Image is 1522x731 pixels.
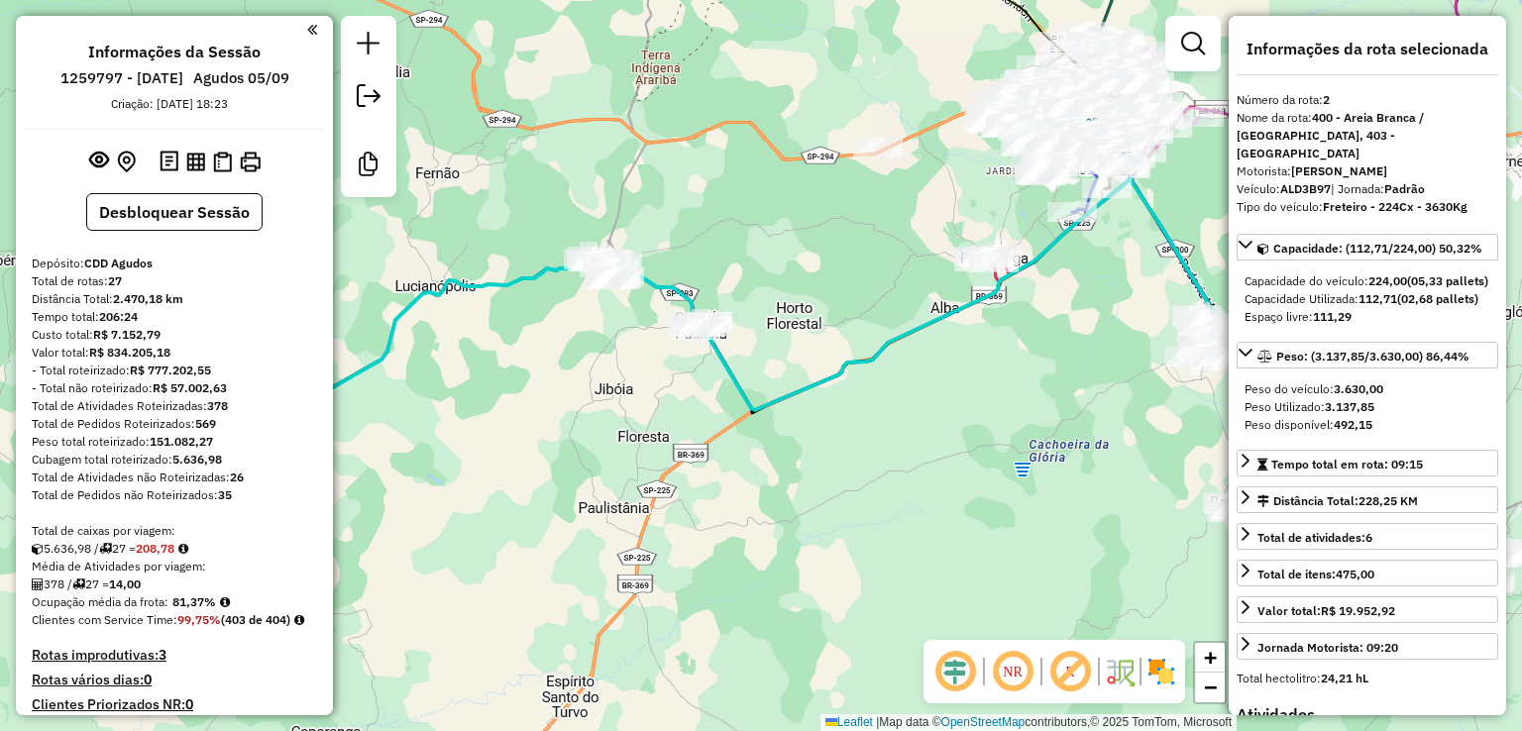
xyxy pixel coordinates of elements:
button: Visualizar relatório de Roteirização [182,148,209,174]
em: Média calculada utilizando a maior ocupação (%Peso ou %Cubagem) de cada rota da sessão. Rotas cro... [220,596,230,608]
strong: R$ 19.952,92 [1321,603,1395,618]
div: Total de caixas por viagem: [32,522,317,540]
div: Atividade não roteirizada - ELIZABETE APARECIDA [967,111,1017,131]
div: Atividade não roteirizada - MAURICIO DE OLIVEIRA [967,106,1017,126]
div: Peso total roteirizado: [32,433,317,451]
div: Veículo: [1237,180,1498,198]
div: Total de Pedidos não Roteirizados: [32,486,317,504]
span: Ocultar deslocamento [931,648,979,695]
div: Motorista: [1237,162,1498,180]
strong: 475,00 [1336,567,1374,581]
h4: Clientes Priorizados NR: [32,696,317,713]
a: Peso: (3.137,85/3.630,00) 86,44% [1237,342,1498,368]
h6: Agudos 05/09 [193,69,289,87]
a: Exportar sessão [349,76,388,121]
span: | Jornada: [1331,181,1425,196]
strong: [PERSON_NAME] [1291,163,1387,178]
strong: 112,71 [1359,291,1397,306]
div: Atividade não roteirizada - BUFETT E EVENTOS BELA VISTA LTDA [1043,99,1093,119]
strong: 151.082,27 [150,434,213,449]
strong: 14,00 [109,576,141,591]
span: − [1204,675,1217,699]
i: Cubagem total roteirizado [32,543,44,555]
strong: R$ 57.002,63 [153,380,227,395]
div: Espaço livre: [1245,308,1490,326]
a: Criar modelo [349,145,388,189]
a: Nova sessão e pesquisa [349,24,388,68]
div: Atividade não roteirizada - SUPERMERCADO AIELLO [1003,82,1052,102]
div: Atividade não roteirizada - EDSON DIAS DAMASIO 1 [967,112,1017,132]
strong: 3 [159,646,166,664]
a: Zoom in [1195,643,1225,673]
a: OpenStreetMap [941,715,1026,729]
strong: (403 de 404) [221,612,290,627]
h4: Informações da Sessão [88,43,261,61]
div: Valor total: [32,344,317,362]
div: Criação: [DATE] 18:23 [103,95,236,113]
div: Capacidade: (112,71/224,00) 50,32% [1237,264,1498,334]
div: Atividade não roteirizada - MERCEARIA HOSANA [973,102,1023,122]
a: Valor total:R$ 19.952,92 [1237,596,1498,623]
div: Atividade não roteirizada - IVANILDE DE FATIMA B [1017,80,1066,100]
button: Centralizar mapa no depósito ou ponto de apoio [113,147,140,177]
strong: 206:24 [99,309,138,324]
strong: (05,33 pallets) [1407,273,1488,288]
h4: Rotas improdutivas: [32,647,317,664]
strong: Freteiro - 224Cx - 3630Kg [1323,199,1468,214]
div: Distância Total: [1257,492,1418,510]
span: Total de atividades: [1257,530,1372,545]
a: Clique aqui para minimizar o painel [307,18,317,41]
strong: 378 [207,398,228,413]
div: Tempo total: [32,308,317,326]
span: | [876,715,879,729]
button: Logs desbloquear sessão [156,147,182,177]
div: 5.636,98 / 27 = [32,540,317,558]
strong: 35 [218,487,232,502]
strong: 3.630,00 [1334,381,1383,396]
strong: 400 - Areia Branca / [GEOGRAPHIC_DATA], 403 - [GEOGRAPHIC_DATA] [1237,110,1424,160]
strong: 492,15 [1334,417,1372,432]
span: Ocultar NR [989,648,1036,695]
h4: Rotas vários dias: [32,672,317,688]
div: Map data © contributors,© 2025 TomTom, Microsoft [820,714,1237,731]
span: Tempo total em rota: 09:15 [1271,457,1423,471]
strong: Padrão [1384,181,1425,196]
span: Ocupação média da frota: [32,594,168,609]
div: Número da rota: [1237,91,1498,109]
strong: 99,75% [177,612,221,627]
div: Atividade não roteirizada - KEILA PRISCILA SUNED [1025,143,1074,162]
strong: CDD Agudos [84,256,153,270]
div: Atividade não roteirizada - JOSEFA MARIA DE AQUI [985,95,1034,115]
div: Cubagem total roteirizado: [32,451,317,469]
div: Custo total: [32,326,317,344]
div: Total de Atividades não Roteirizadas: [32,469,317,486]
strong: ALD3B97 [1280,181,1331,196]
div: Total hectolitro: [1237,670,1498,687]
div: Capacidade do veículo: [1245,272,1490,290]
strong: 0 [144,671,152,688]
div: Jornada Motorista: 09:20 [1257,639,1398,657]
strong: 0 [185,695,193,713]
button: Desbloquear Sessão [86,193,263,231]
div: Atividade não roteirizada - MECCA E GUERIN LTDA [988,82,1037,102]
strong: 6 [1365,530,1372,545]
strong: 3.137,85 [1325,399,1374,414]
div: Atividade não roteirizada - SUPERMERCADO M e M E [989,84,1038,104]
strong: 111,29 [1313,309,1352,324]
strong: 27 [108,273,122,288]
span: + [1204,645,1217,670]
img: Exibir/Ocultar setores [1145,656,1177,687]
span: Peso do veículo: [1245,381,1383,396]
div: Capacidade Utilizada: [1245,290,1490,308]
div: Total de rotas: [32,272,317,290]
a: Jornada Motorista: 09:20 [1237,633,1498,660]
div: Total de Atividades Roteirizadas: [32,397,317,415]
h6: 1259797 - [DATE] [60,69,183,87]
strong: R$ 834.205,18 [89,345,170,360]
div: Atividade não roteirizada - MRA MERCEARIA AVENID [998,121,1047,141]
div: Atividade não roteirizada - SEBASTIAO PEREIRA DO [996,79,1045,99]
img: Fluxo de ruas [1104,656,1136,687]
div: Depósito: [32,255,317,272]
h4: Atividades [1237,705,1498,724]
div: Atividade não roteirizada - SUPERMERCADO VIEIRA [1128,103,1177,123]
